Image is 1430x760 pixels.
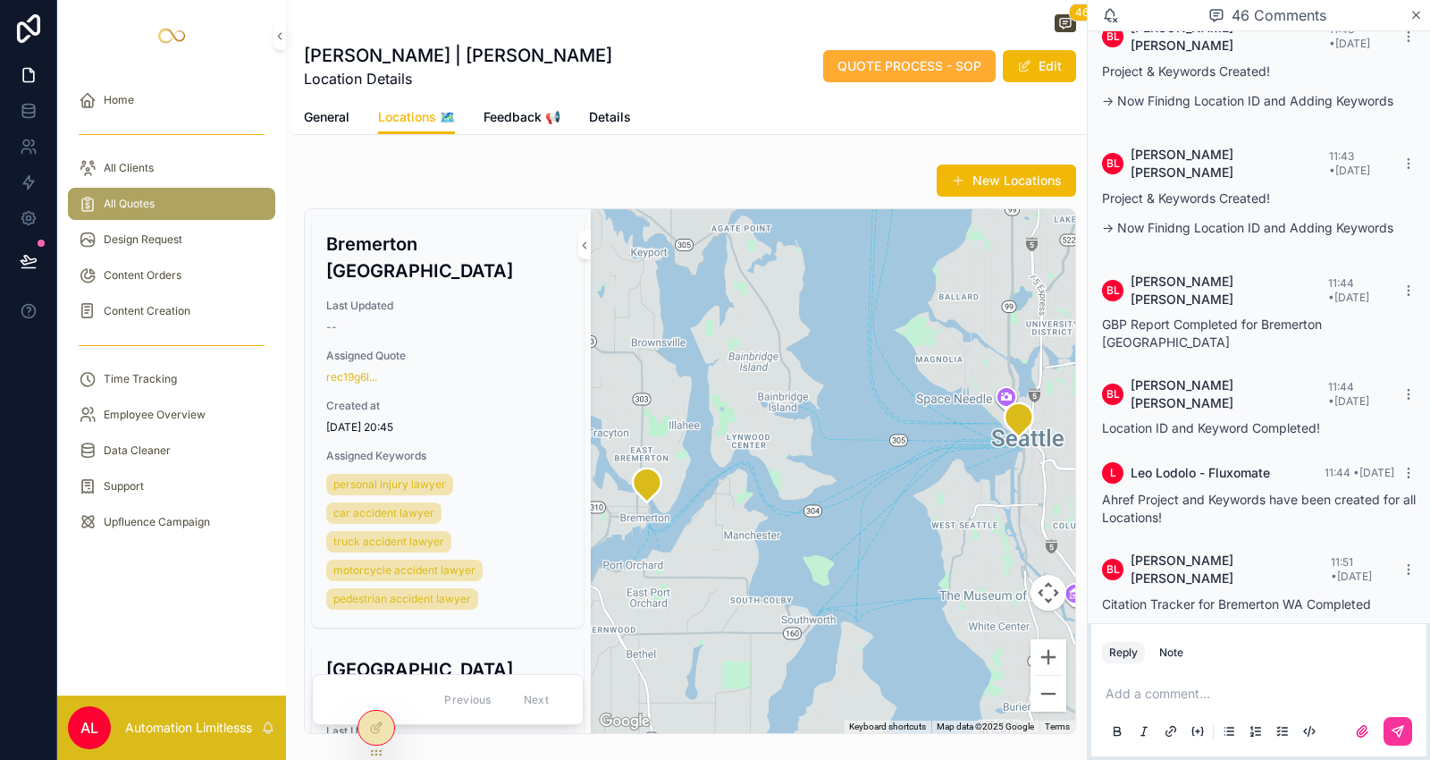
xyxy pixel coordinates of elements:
[333,563,475,578] span: motorcycle accident lawyer
[304,101,349,137] a: General
[1055,14,1076,36] button: 46
[849,721,926,733] button: Keyboard shortcuts
[104,408,206,422] span: Employee Overview
[1030,639,1066,675] button: Zoom in
[1131,376,1328,412] span: [PERSON_NAME] [PERSON_NAME]
[1106,562,1120,577] span: BL
[57,72,286,562] div: scrollable content
[595,710,654,733] a: Open this area in Google Maps (opens a new window)
[333,535,444,549] span: truck accident lawyer
[1159,646,1183,660] div: Note
[1102,420,1320,435] span: Location ID and Keyword Completed!
[68,363,275,395] a: Time Tracking
[1110,466,1116,480] span: L
[326,320,337,334] span: --
[125,719,252,737] p: Automation Limitlesss
[1325,466,1394,479] span: 11:44 • [DATE]
[1102,62,1416,80] p: Project & Keywords Created!
[326,724,569,739] span: Last Updated
[1328,380,1369,408] span: 11:44 • [DATE]
[304,108,349,126] span: General
[326,399,569,413] span: Created at
[333,477,446,492] span: personal injury lawyer
[104,479,144,494] span: Support
[378,108,455,126] span: Locations 🗺
[104,197,155,211] span: All Quotes
[1102,642,1145,663] button: Reply
[1131,273,1328,308] span: [PERSON_NAME] [PERSON_NAME]
[68,470,275,502] a: Support
[68,435,275,467] a: Data Cleaner
[304,43,612,68] h1: [PERSON_NAME] | [PERSON_NAME]
[1102,218,1416,237] p: -> Now Finidng Location ID and Adding Keywords
[1131,146,1329,182] span: [PERSON_NAME] [PERSON_NAME]
[1102,317,1322,350] span: GBP Report Completed for Bremerton [GEOGRAPHIC_DATA]
[378,101,455,135] a: Locations 🗺
[1106,30,1120,44] span: BL
[326,231,569,284] h3: Bremerton [GEOGRAPHIC_DATA]
[104,372,177,386] span: Time Tracking
[1045,722,1070,731] a: Terms (opens in new tab)
[1152,642,1190,663] button: Note
[1131,552,1331,587] span: [PERSON_NAME] [PERSON_NAME]
[104,515,210,529] span: Upfluence Campaign
[1106,387,1120,401] span: BL
[1329,22,1370,50] span: 11:43 • [DATE]
[1102,91,1416,110] p: -> Now Finidng Location ID and Adding Keywords
[1030,676,1066,712] button: Zoom out
[937,165,1076,197] button: New Locations
[326,299,569,313] span: Last Updated
[104,443,171,458] span: Data Cleaner
[1030,575,1066,611] button: Map camera controls
[326,449,569,463] span: Assigned Keywords
[326,420,569,435] span: [DATE] 20:45
[326,656,569,710] h3: [GEOGRAPHIC_DATA] [GEOGRAPHIC_DATA]
[326,588,478,610] a: pedestrian accident lawyer
[1102,492,1416,525] span: Ahref Project and Keywords have been created for all Locations!
[312,216,584,628] a: Bremerton [GEOGRAPHIC_DATA]Last Updated--Assigned Quoterec19g6l...Created at[DATE] 20:45Assigned ...
[68,506,275,538] a: Upfluence Campaign
[589,108,631,126] span: Details
[484,101,560,137] a: Feedback 📢
[326,502,442,524] a: car accident lawyer
[595,710,654,733] img: Google
[104,232,182,247] span: Design Request
[326,531,451,553] a: truck accident lawyer
[1328,276,1369,304] span: 11:44 • [DATE]
[1069,4,1095,21] span: 46
[1106,283,1120,298] span: BL
[104,161,154,175] span: All Clients
[1131,464,1270,482] span: Leo Lodolo - Fluxomate
[589,101,631,137] a: Details
[304,68,612,89] span: Location Details
[1102,595,1416,613] p: Citation Tracker for Bremerton WA Completed
[333,506,434,520] span: car accident lawyer
[1131,19,1329,55] span: [PERSON_NAME] [PERSON_NAME]
[68,259,275,291] a: Content Orders
[1232,4,1326,26] span: 46 Comments
[68,224,275,256] a: Design Request
[104,304,190,318] span: Content Creation
[1106,156,1120,171] span: BL
[1329,149,1370,177] span: 11:43 • [DATE]
[80,717,98,739] span: AL
[68,295,275,327] a: Content Creation
[823,50,996,82] button: QUOTE PROCESS - SOP
[104,93,134,107] span: Home
[333,592,471,606] span: pedestrian accident lawyer
[937,722,1034,731] span: Map data ©2025 Google
[68,188,275,220] a: All Quotes
[484,108,560,126] span: Feedback 📢
[68,152,275,184] a: All Clients
[68,399,275,431] a: Employee Overview
[326,370,377,384] a: rec19g6l...
[1102,189,1416,207] p: Project & Keywords Created!
[326,474,453,495] a: personal injury lawyer
[68,84,275,116] a: Home
[326,349,569,363] span: Assigned Quote
[1331,555,1372,583] span: 11:51 • [DATE]
[104,268,181,283] span: Content Orders
[837,57,981,75] span: QUOTE PROCESS - SOP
